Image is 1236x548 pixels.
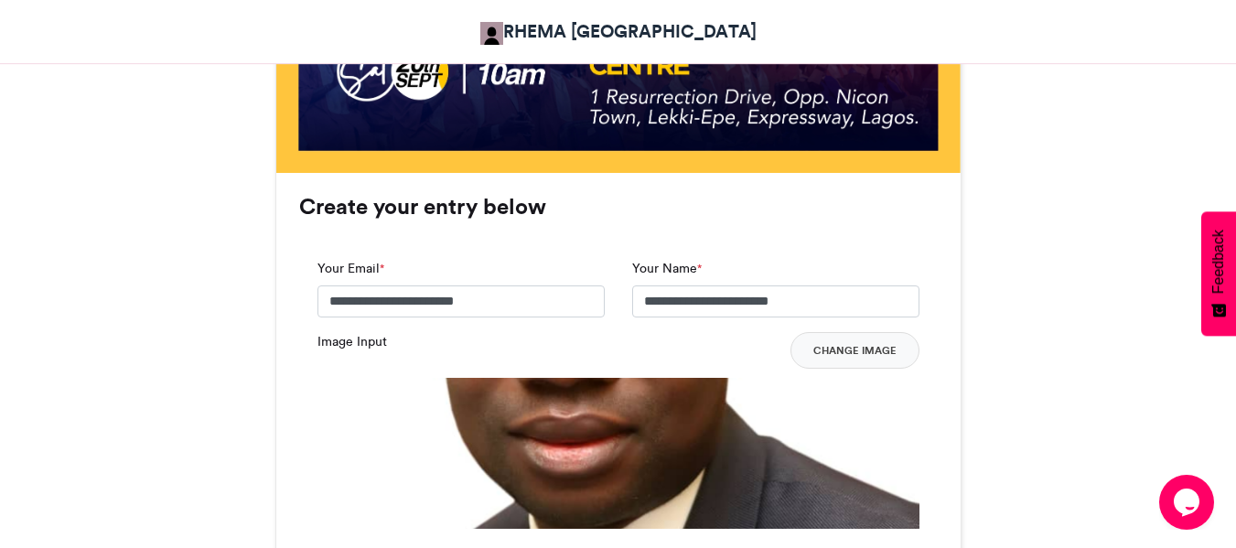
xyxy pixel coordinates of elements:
h3: Create your entry below [299,196,938,218]
img: RHEMA NIGERIA [480,22,503,45]
label: Your Name [632,259,702,278]
span: Feedback [1210,230,1227,294]
iframe: chat widget [1159,475,1218,530]
label: Your Email [317,259,384,278]
button: Change Image [790,332,919,369]
label: Image Input [317,332,387,351]
button: Feedback - Show survey [1201,211,1236,336]
a: RHEMA [GEOGRAPHIC_DATA] [480,18,757,45]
